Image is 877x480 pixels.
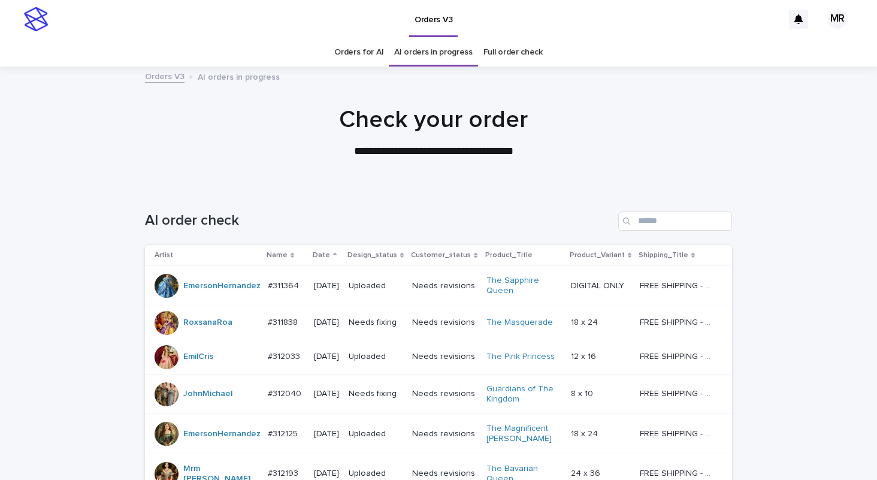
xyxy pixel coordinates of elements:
[639,249,688,262] p: Shipping_Title
[349,469,403,479] p: Uploaded
[268,427,300,439] p: #312125
[571,315,600,328] p: 18 x 24
[571,466,603,479] p: 24 x 36
[183,281,261,291] a: EmersonHernandez
[314,389,339,399] p: [DATE]
[145,212,613,230] h1: AI order check
[145,266,732,306] tr: EmersonHernandez #311364#311364 [DATE]UploadedNeeds revisionsThe Sapphire Queen DIGITAL ONLYDIGIT...
[145,306,732,340] tr: RoxsanaRoa #311838#311838 [DATE]Needs fixingNeeds revisionsThe Masquerade 18 x 2418 x 24 FREE SHI...
[349,389,403,399] p: Needs fixing
[412,429,476,439] p: Needs revisions
[640,349,715,362] p: FREE SHIPPING - preview in 1-2 business days, after your approval delivery will take 5-10 b.d.
[486,384,561,404] a: Guardians of The Kingdom
[412,352,476,362] p: Needs revisions
[145,69,185,83] a: Orders V3
[268,349,303,362] p: #312033
[268,466,301,479] p: #312193
[183,352,213,362] a: EmilCris
[412,389,476,399] p: Needs revisions
[483,38,543,67] a: Full order check
[349,429,403,439] p: Uploaded
[145,414,732,454] tr: EmersonHernandez #312125#312125 [DATE]UploadedNeeds revisionsThe Magnificent [PERSON_NAME] 18 x 2...
[486,318,553,328] a: The Masquerade
[640,315,715,328] p: FREE SHIPPING - preview in 1-2 business days, after your approval delivery will take 5-10 b.d.
[571,279,627,291] p: DIGITAL ONLY
[571,387,595,399] p: 8 x 10
[486,352,555,362] a: The Pink Princess
[618,212,732,231] input: Search
[411,249,471,262] p: Customer_status
[268,315,300,328] p: #311838
[24,7,48,31] img: stacker-logo-s-only.png
[314,352,339,362] p: [DATE]
[570,249,625,262] p: Product_Variant
[486,424,561,444] a: The Magnificent [PERSON_NAME]
[314,281,339,291] p: [DATE]
[640,279,715,291] p: FREE SHIPPING - preview in 1-2 business days, after your approval delivery will take 5-10 b.d.
[828,10,847,29] div: MR
[349,352,403,362] p: Uploaded
[314,318,339,328] p: [DATE]
[347,249,397,262] p: Design_status
[183,429,261,439] a: EmersonHernandez
[640,466,715,479] p: FREE SHIPPING - preview in 1-2 business days, after your approval delivery will take 5-10 b.d.
[334,38,383,67] a: Orders for AI
[268,279,301,291] p: #311364
[640,387,715,399] p: FREE SHIPPING - preview in 1-2 business days, after your approval delivery will take 5-10 b.d.
[145,374,732,414] tr: JohnMichael #312040#312040 [DATE]Needs fixingNeeds revisionsGuardians of The Kingdom 8 x 108 x 10...
[183,389,232,399] a: JohnMichael
[640,427,715,439] p: FREE SHIPPING - preview in 1-2 business days, after your approval delivery will take 5-10 b.d.
[313,249,330,262] p: Date
[349,281,403,291] p: Uploaded
[486,276,561,296] a: The Sapphire Queen
[198,70,280,83] p: AI orders in progress
[140,105,727,134] h1: Check your order
[412,469,476,479] p: Needs revisions
[412,281,476,291] p: Needs revisions
[571,349,598,362] p: 12 x 16
[268,387,304,399] p: #312040
[183,318,232,328] a: RoxsanaRoa
[394,38,473,67] a: AI orders in progress
[349,318,403,328] p: Needs fixing
[267,249,288,262] p: Name
[145,340,732,374] tr: EmilCris #312033#312033 [DATE]UploadedNeeds revisionsThe Pink Princess 12 x 1612 x 16 FREE SHIPPI...
[571,427,600,439] p: 18 x 24
[412,318,476,328] p: Needs revisions
[155,249,173,262] p: Artist
[314,469,339,479] p: [DATE]
[485,249,533,262] p: Product_Title
[314,429,339,439] p: [DATE]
